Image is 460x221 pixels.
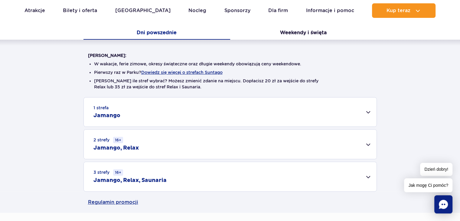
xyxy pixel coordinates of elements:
[83,27,230,40] button: Dni powszednie
[113,137,123,143] small: 16+
[94,78,366,90] li: [PERSON_NAME] ile stref wybrać? Możesz zmienić zdanie na miejscu. Dopłacisz 20 zł za wejście do s...
[224,3,250,18] a: Sponsorzy
[93,169,123,176] small: 3 strefy
[404,178,452,192] span: Jak mogę Ci pomóc?
[387,8,410,13] span: Kup teraz
[420,163,452,176] span: Dzień dobry!
[113,169,123,176] small: 16+
[115,3,171,18] a: [GEOGRAPHIC_DATA]
[93,137,123,143] small: 2 strefy
[88,53,126,58] strong: [PERSON_NAME]:
[230,27,377,40] button: Weekendy i święta
[88,192,372,213] a: Regulamin promocji
[93,105,109,111] small: 1 strefa
[93,144,139,152] h2: Jamango, Relax
[63,3,97,18] a: Bilety i oferta
[434,195,452,213] div: Chat
[372,3,436,18] button: Kup teraz
[93,177,167,184] h2: Jamango, Relax, Saunaria
[94,69,366,75] li: Pierwszy raz w Parku?
[141,70,223,75] button: Dowiedz się więcej o strefach Suntago
[188,3,206,18] a: Nocleg
[268,3,288,18] a: Dla firm
[24,3,45,18] a: Atrakcje
[93,112,120,119] h2: Jamango
[94,61,366,67] li: W wakacje, ferie zimowe, okresy świąteczne oraz długie weekendy obowiązują ceny weekendowe.
[306,3,354,18] a: Informacje i pomoc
